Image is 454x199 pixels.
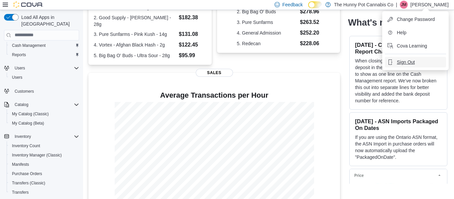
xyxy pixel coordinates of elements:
[1,100,82,109] button: Catalog
[9,160,79,168] span: Manifests
[15,102,28,107] span: Catalog
[179,30,206,38] dd: $131.08
[12,152,62,158] span: Inventory Manager (Classic)
[7,150,82,160] button: Inventory Manager (Classic)
[7,141,82,150] button: Inventory Count
[12,87,37,95] a: Customers
[1,86,82,96] button: Customers
[7,169,82,178] button: Purchase Orders
[300,29,320,37] dd: $252.20
[355,57,442,104] p: When closing the safe and making a bank deposit in the same transaction, this used to show as one...
[179,41,206,49] dd: $122.45
[385,27,446,38] button: Help
[12,64,79,72] span: Users
[12,101,31,109] button: Catalog
[94,14,176,28] dt: 2. Good Supply - [PERSON_NAME] - 28g
[12,75,22,80] span: Users
[15,65,25,71] span: Users
[12,190,29,195] span: Transfers
[12,171,42,176] span: Purchase Orders
[237,8,297,15] dt: 2. Big Bag O' Buds
[1,132,82,141] button: Inventory
[9,110,79,118] span: My Catalog (Classic)
[348,17,397,28] h2: What's new
[355,42,442,55] h3: [DATE] - Cash Management Report Changes
[12,121,44,126] span: My Catalog (Beta)
[7,160,82,169] button: Manifests
[400,1,408,9] div: Jesse McGean
[401,1,406,9] span: JM
[94,91,335,99] h4: Average Transactions per Hour
[7,50,82,59] button: Reports
[300,18,320,26] dd: $263.52
[9,119,47,127] a: My Catalog (Beta)
[9,73,79,81] span: Users
[397,29,406,36] span: Help
[1,63,82,73] button: Users
[19,14,79,27] span: Load All Apps in [GEOGRAPHIC_DATA]
[9,151,64,159] a: Inventory Manager (Classic)
[7,109,82,119] button: My Catalog (Classic)
[12,43,46,48] span: Cash Management
[9,170,45,178] a: Purchase Orders
[9,151,79,159] span: Inventory Manager (Classic)
[237,40,297,47] dt: 5. Redecan
[94,42,176,48] dt: 4. Vortex - Afghan Black Hash - 2g
[410,1,449,9] p: [PERSON_NAME]
[9,170,79,178] span: Purchase Orders
[196,69,233,77] span: Sales
[179,51,206,59] dd: $95.99
[9,51,29,59] a: Reports
[385,57,446,67] button: Sign Out
[9,179,79,187] span: Transfers (Classic)
[334,1,393,9] p: The Hunny Pot Cannabis Co
[12,143,40,149] span: Inventory Count
[12,64,28,72] button: Users
[12,101,79,109] span: Catalog
[7,41,82,50] button: Cash Management
[385,41,446,51] button: Cova Learning
[12,87,79,95] span: Customers
[397,16,435,23] span: Change Password
[9,42,79,50] span: Cash Management
[7,188,82,197] button: Transfers
[12,162,29,167] span: Manifests
[94,52,176,59] dt: 5. Big Bag O' Buds - Ultra Sour - 28g
[308,1,322,8] input: Dark Mode
[385,14,446,25] button: Change Password
[13,1,43,8] img: Cova
[237,30,297,36] dt: 4. General Admission
[94,31,176,38] dt: 3. Pure Sunfarms - Pink Kush - 14g
[397,59,415,65] span: Sign Out
[179,14,206,22] dd: $182.38
[12,111,49,117] span: My Catalog (Classic)
[12,180,45,186] span: Transfers (Classic)
[15,134,31,139] span: Inventory
[9,51,79,59] span: Reports
[9,142,79,150] span: Inventory Count
[12,133,34,141] button: Inventory
[9,42,48,50] a: Cash Management
[9,73,25,81] a: Users
[9,119,79,127] span: My Catalog (Beta)
[12,133,79,141] span: Inventory
[355,134,442,160] p: If you are using the Ontario ASN format, the ASN Import in purchase orders will now automatically...
[15,89,34,94] span: Customers
[355,118,442,131] h3: [DATE] - ASN Imports Packaged On Dates
[396,1,397,9] p: |
[9,160,32,168] a: Manifests
[300,40,320,48] dd: $228.06
[9,110,52,118] a: My Catalog (Classic)
[9,142,43,150] a: Inventory Count
[300,8,320,16] dd: $278.96
[12,52,26,57] span: Reports
[237,19,297,26] dt: 3. Pure Sunfarms
[9,188,31,196] a: Transfers
[397,43,427,49] span: Cova Learning
[283,1,303,8] span: Feedback
[7,178,82,188] button: Transfers (Classic)
[9,188,79,196] span: Transfers
[7,73,82,82] button: Users
[7,119,82,128] button: My Catalog (Beta)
